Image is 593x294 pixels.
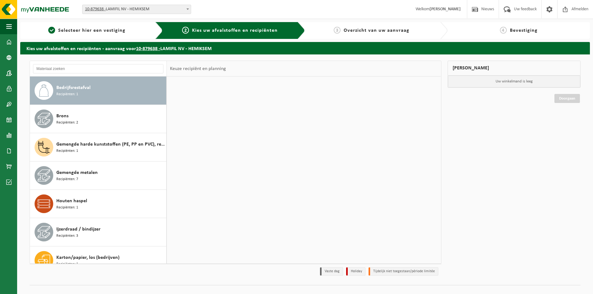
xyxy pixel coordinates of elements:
[56,233,78,239] span: Recipiënten: 3
[320,267,343,276] li: Vaste dag
[30,190,167,218] button: Houten haspel Recipiënten: 1
[30,77,167,105] button: Bedrijfsrestafval Recipiënten: 1
[56,205,78,211] span: Recipiënten: 1
[82,5,191,14] span: 10-879638 - LAMIFIL NV - HEMIKSEM
[56,141,165,148] span: Gemengde harde kunststoffen (PE, PP en PVC), recycleerbaar (industrieel)
[56,197,87,205] span: Houten haspel
[58,28,125,33] span: Selecteer hier een vestiging
[430,7,461,12] strong: [PERSON_NAME]
[448,61,581,76] div: [PERSON_NAME]
[56,112,68,120] span: Brons
[30,105,167,133] button: Brons Recipiënten: 2
[334,27,341,34] span: 3
[182,27,189,34] span: 2
[23,27,150,34] a: 1Selecteer hier een vestiging
[510,28,538,33] span: Bevestiging
[369,267,438,276] li: Tijdelijk niet toegestaan/période limitée
[136,46,160,51] tcxspan: Call 10-879638 - via 3CX
[20,42,590,54] h2: Kies uw afvalstoffen en recipiënten - aanvraag voor LAMIFIL NV - HEMIKSEM
[346,267,365,276] li: Holiday
[33,64,163,73] input: Materiaal zoeken
[30,218,167,246] button: Ijzerdraad / bindijzer Recipiënten: 3
[56,91,78,97] span: Recipiënten: 1
[48,27,55,34] span: 1
[554,94,580,103] a: Doorgaan
[192,28,278,33] span: Kies uw afvalstoffen en recipiënten
[56,148,78,154] span: Recipiënten: 1
[56,254,120,261] span: Karton/papier, los (bedrijven)
[56,261,78,267] span: Recipiënten: 1
[56,176,78,182] span: Recipiënten: 7
[30,161,167,190] button: Gemengde metalen Recipiënten: 7
[30,246,167,275] button: Karton/papier, los (bedrijven) Recipiënten: 1
[167,61,229,77] div: Keuze recipiënt en planning
[448,76,581,87] p: Uw winkelmand is leeg
[500,27,507,34] span: 4
[344,28,409,33] span: Overzicht van uw aanvraag
[56,120,78,126] span: Recipiënten: 2
[85,7,106,12] tcxspan: Call 10-879638 - via 3CX
[56,226,101,233] span: Ijzerdraad / bindijzer
[30,133,167,161] button: Gemengde harde kunststoffen (PE, PP en PVC), recycleerbaar (industrieel) Recipiënten: 1
[56,169,98,176] span: Gemengde metalen
[56,84,91,91] span: Bedrijfsrestafval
